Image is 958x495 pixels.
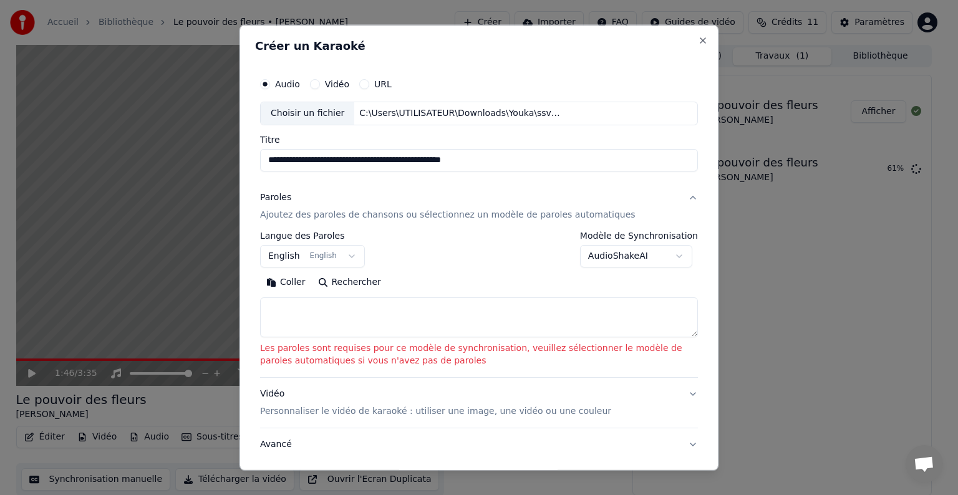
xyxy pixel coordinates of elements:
button: Avancé [260,428,698,461]
div: C:\Users\UTILISATEUR\Downloads\Youka\ssvid.net--Laurent-Voulzy-Le-pouvoir-des-fleurs-Paroles.mp3 [354,107,566,120]
h2: Créer un Karaoké [255,41,703,52]
label: Langue des Paroles [260,231,365,240]
div: ParolesAjoutez des paroles de chansons ou sélectionnez un modèle de paroles automatiques [260,231,698,377]
button: Rechercher [312,272,387,292]
div: Paroles [260,191,291,204]
button: Coller [260,272,312,292]
label: Vidéo [325,80,349,89]
label: URL [374,80,392,89]
p: Personnaliser le vidéo de karaoké : utiliser une image, une vidéo ou une couleur [260,405,611,418]
label: Modèle de Synchronisation [580,231,698,240]
button: VidéoPersonnaliser le vidéo de karaoké : utiliser une image, une vidéo ou une couleur [260,378,698,428]
div: Vidéo [260,388,611,418]
label: Audio [275,80,300,89]
p: Ajoutez des paroles de chansons ou sélectionnez un modèle de paroles automatiques [260,209,636,221]
button: ParolesAjoutez des paroles de chansons ou sélectionnez un modèle de paroles automatiques [260,181,698,231]
div: Choisir un fichier [261,102,354,125]
label: Titre [260,135,698,144]
p: Les paroles sont requises pour ce modèle de synchronisation, veuillez sélectionner le modèle de p... [260,342,698,367]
